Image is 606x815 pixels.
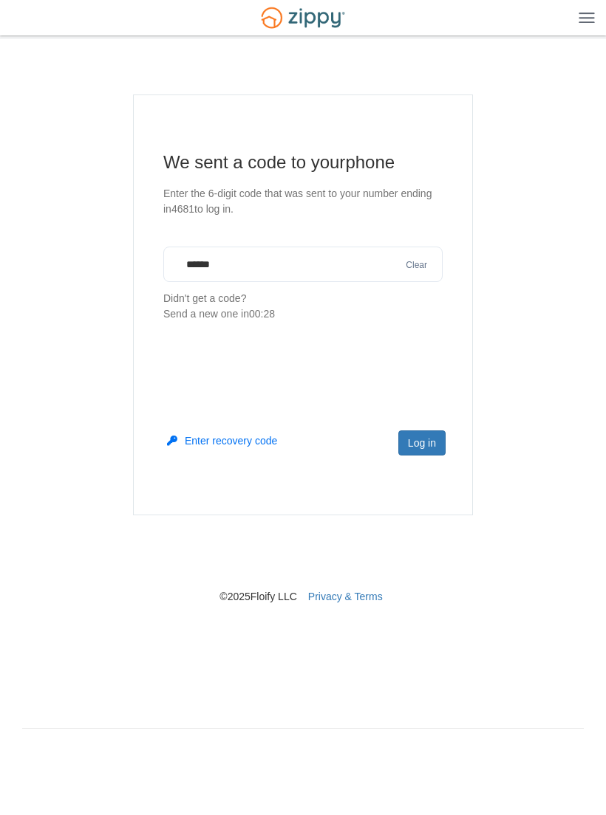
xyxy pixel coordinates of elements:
button: Clear [401,258,432,272]
a: Privacy & Terms [308,591,383,602]
div: Send a new one in 00:28 [163,306,443,322]
p: Didn't get a code? [163,291,443,322]
nav: © 2025 Floify LLC [22,515,584,604]
img: Mobile Dropdown Menu [579,12,595,23]
button: Log in [398,430,446,455]
button: Enter recovery code [167,433,277,448]
img: Logo [252,1,354,35]
p: Enter the 6-digit code that was sent to your number ending in 4681 to log in. [163,186,443,217]
h1: We sent a code to your phone [163,151,443,174]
